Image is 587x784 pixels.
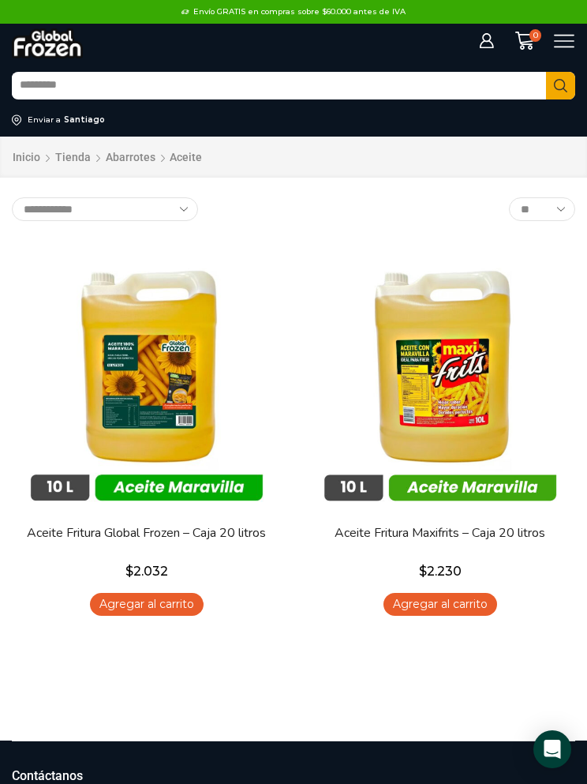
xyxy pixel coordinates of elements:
div: Santiago [64,114,105,126]
a: Agregar al carrito: “Aceite Fritura Global Frozen – Caja 20 litros” [90,593,204,616]
span: 0 [529,29,542,42]
span: $ [419,564,427,579]
img: address-field-icon.svg [12,114,28,126]
bdi: 2.230 [419,564,462,579]
h1: Aceite [170,151,202,164]
a: Agregar al carrito: “Aceite Fritura Maxifrits - Caja 20 litros” [383,593,497,616]
a: 0 [507,31,541,51]
nav: Breadcrumb [12,148,202,167]
div: Open Intercom Messenger [533,730,571,768]
div: Enviar a [28,114,61,126]
button: Search button [546,72,575,99]
a: Aceite Fritura Maxifrits – Caja 20 litros [319,524,562,542]
a: Abarrotes [105,149,156,165]
a: Aceite Fritura Global Frozen – Caja 20 litros [25,524,268,542]
span: $ [125,564,133,579]
select: Pedido de la tienda [12,197,198,221]
a: Inicio [12,149,41,165]
bdi: 2.032 [125,564,168,579]
a: Tienda [54,149,92,165]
